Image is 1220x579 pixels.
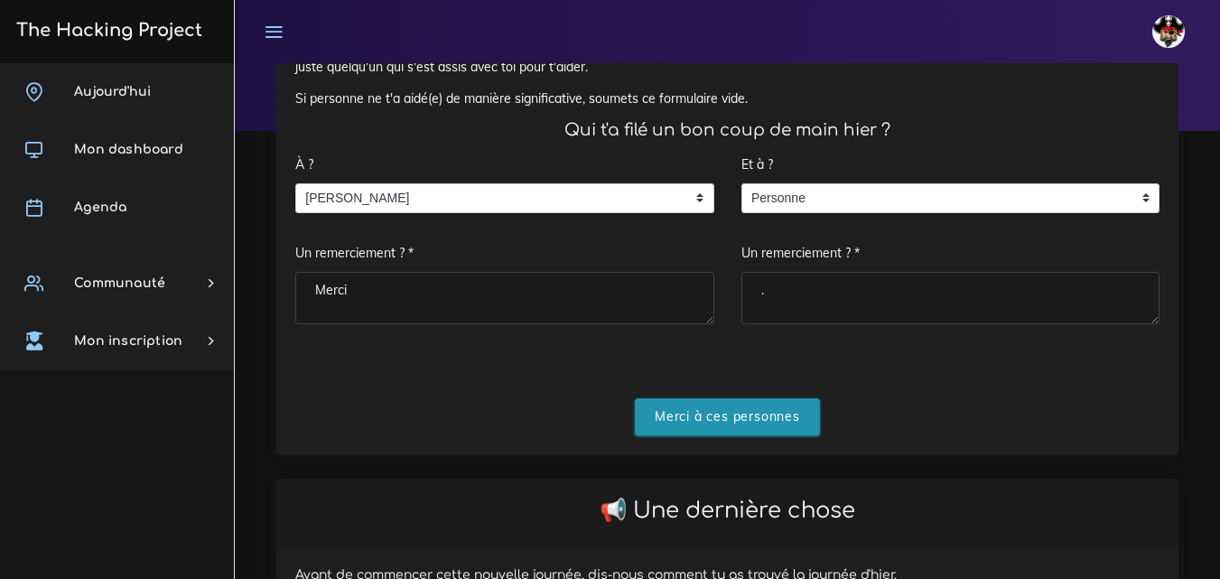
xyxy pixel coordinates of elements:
span: Aujourd'hui [74,85,151,98]
span: Communauté [74,276,165,290]
label: Un remerciement ? * [295,236,414,273]
h3: The Hacking Project [11,21,202,41]
h2: 📢 Une dernière chose [295,498,1159,524]
label: À ? [295,146,313,183]
h4: Qui t'a filé un bon coup de main hier ? [295,120,1159,140]
span: Personne [742,184,1132,213]
p: Si personne ne t'a aidé(e) de manière significative, soumets ce formulaire vide. [295,89,1159,107]
input: Merci à ces personnes [635,398,820,435]
span: [PERSON_NAME] [296,184,686,213]
img: avatar [1152,15,1185,48]
span: Agenda [74,201,126,214]
span: Mon dashboard [74,143,183,156]
span: Mon inscription [74,334,182,348]
label: Et à ? [741,146,773,183]
label: Un remerciement ? * [741,236,860,273]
